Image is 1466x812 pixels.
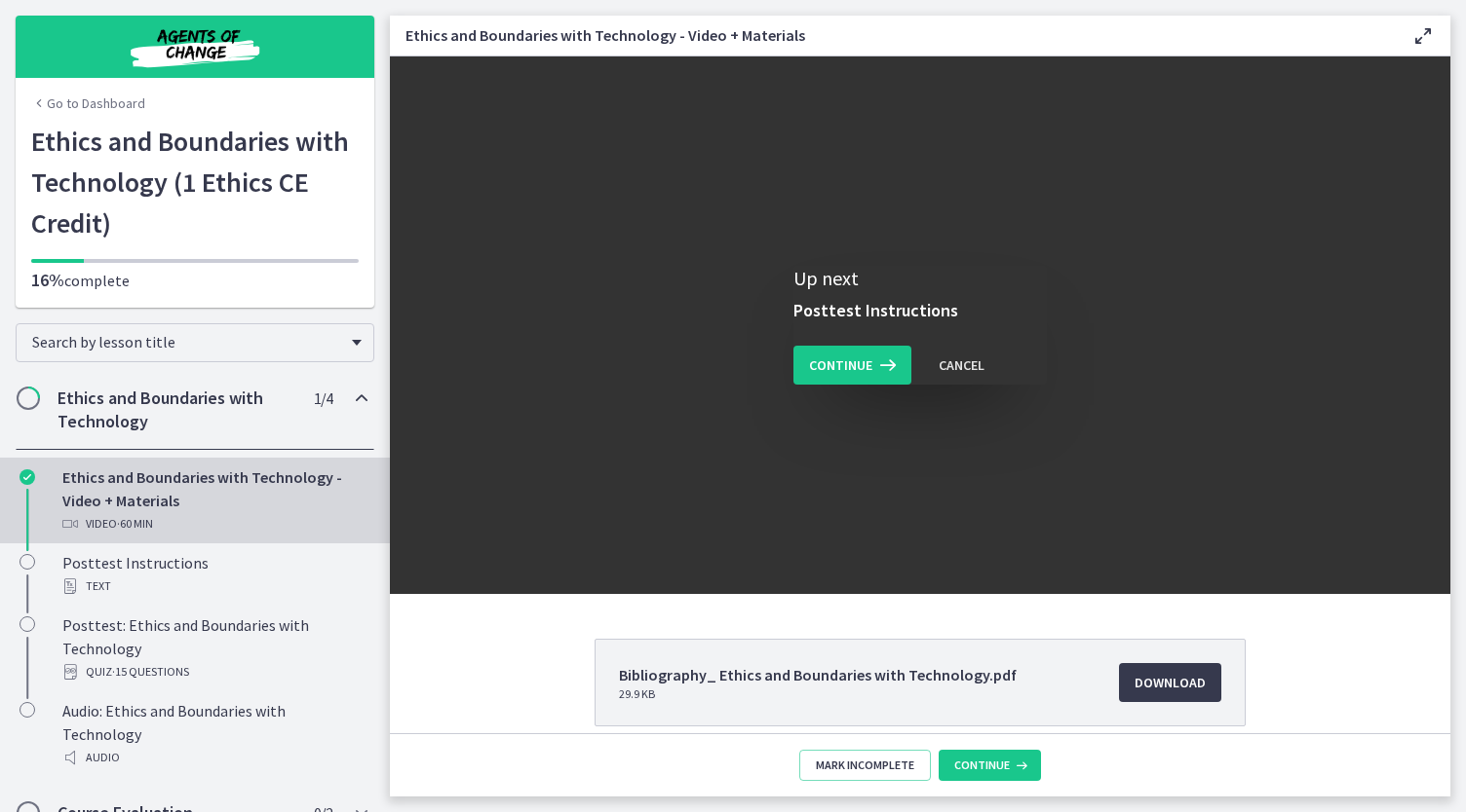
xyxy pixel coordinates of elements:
div: Audio [62,746,366,769]
span: 29.9 KB [619,686,1017,702]
div: Ethics and Boundaries with Technology - Video + Materials [62,465,366,535]
span: Download [1135,671,1206,694]
a: Download [1119,663,1221,702]
h3: Ethics and Boundaries with Technology - Video + Materials [405,23,1380,47]
span: · 60 min [117,512,153,535]
button: Continue [939,750,1041,781]
div: Cancel [939,353,984,377]
div: Text [62,574,366,598]
h2: Ethics and Boundaries with Technology [58,387,295,433]
div: Video [62,512,366,535]
span: 1 / 4 [314,387,332,410]
span: Continue [954,757,1010,773]
button: Continue [793,346,911,385]
div: Search by lesson title [16,323,374,362]
span: Continue [809,353,872,377]
span: Mark Incomplete [816,757,914,773]
div: Posttest Instructions [62,551,366,598]
button: Mark Incomplete [799,750,931,781]
p: complete [31,269,359,292]
span: Search by lesson title [32,332,342,351]
p: Up next [793,266,1047,291]
button: Cancel [923,346,1000,385]
div: Posttest: Ethics and Boundaries with Technology [62,613,366,683]
i: Completed [19,469,35,485]
img: Agents of Change [78,23,312,70]
div: Quiz [62,660,366,683]
div: Audio: Ethics and Boundaries with Technology [62,699,366,769]
a: Go to Dashboard [31,93,145,113]
span: 16% [31,269,64,291]
span: Bibliography_ Ethics and Boundaries with Technology.pdf [619,663,1017,686]
span: · 15 Questions [112,660,189,683]
h3: Posttest Instructions [793,299,1047,322]
h1: Ethics and Boundaries with Technology (1 Ethics CE Credit) [31,121,359,243]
